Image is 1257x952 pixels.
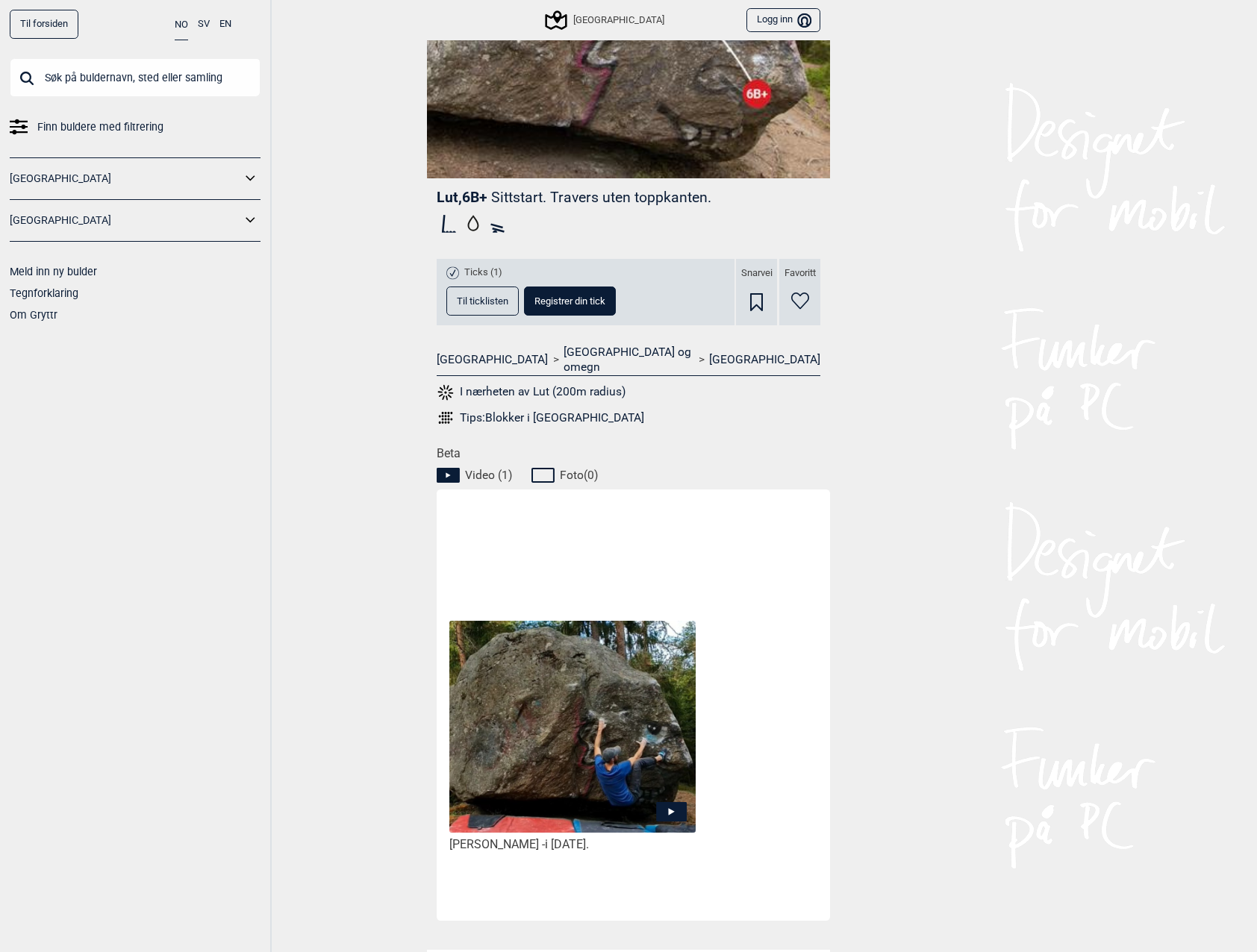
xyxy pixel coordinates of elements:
[736,259,777,325] div: Snarvei
[746,8,820,33] button: Logg inn
[10,287,78,299] a: Tegnforklaring
[437,352,548,367] a: [GEOGRAPHIC_DATA]
[10,10,78,39] a: Til forsiden
[560,468,598,483] span: Foto ( 0 )
[446,286,519,316] button: Til ticklisten
[460,410,644,425] div: Tips: Blokker i [GEOGRAPHIC_DATA]
[437,345,820,375] nav: > >
[437,189,487,206] span: Lut , 6B+
[534,296,605,306] span: Registrer din tick
[10,58,261,97] input: Søk på buldernavn, sted eller samling
[10,210,241,231] a: [GEOGRAPHIC_DATA]
[37,116,163,138] span: Finn buldere med filtrering
[457,296,508,306] span: Til ticklisten
[10,266,97,278] a: Meld inn ny bulder
[437,446,830,921] div: Beta
[465,468,512,483] span: Video ( 1 )
[709,352,820,367] a: [GEOGRAPHIC_DATA]
[10,309,57,321] a: Om Gryttr
[437,383,626,402] button: I nærheten av Lut (200m radius)
[545,837,589,851] span: i [DATE].
[464,266,502,279] span: Ticks (1)
[175,10,188,40] button: NO
[547,11,664,29] div: [GEOGRAPHIC_DATA]
[198,10,210,39] button: SV
[524,286,616,316] button: Registrer din tick
[437,409,820,427] a: Tips:Blokker i [GEOGRAPHIC_DATA]
[10,116,261,138] a: Finn buldere med filtrering
[449,837,696,853] div: [PERSON_NAME] -
[491,189,711,206] p: Sittstart. Travers uten toppkanten.
[219,10,231,39] button: EN
[449,621,696,834] img: Tore pa Lut
[785,267,816,280] span: Favoritt
[10,168,241,190] a: [GEOGRAPHIC_DATA]
[564,345,693,375] a: [GEOGRAPHIC_DATA] og omegn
